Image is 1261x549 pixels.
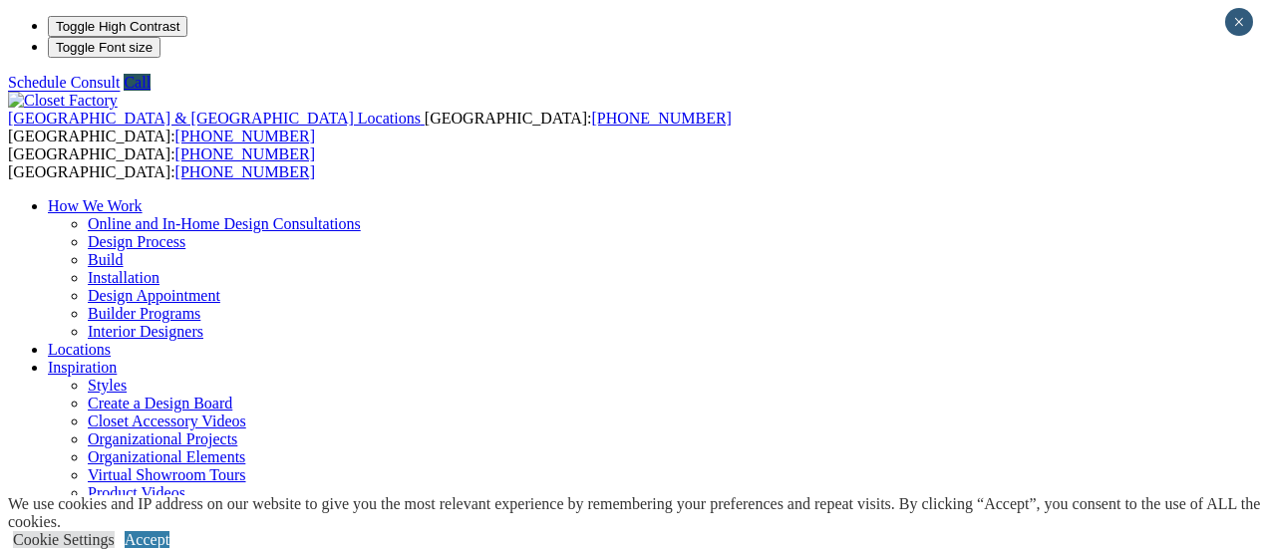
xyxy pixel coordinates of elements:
a: Installation [88,269,159,286]
button: Toggle High Contrast [48,16,187,37]
span: [GEOGRAPHIC_DATA]: [GEOGRAPHIC_DATA]: [8,110,732,144]
a: [PHONE_NUMBER] [175,128,315,144]
a: [PHONE_NUMBER] [591,110,731,127]
a: How We Work [48,197,143,214]
div: We use cookies and IP address on our website to give you the most relevant experience by remember... [8,495,1261,531]
span: Toggle Font size [56,40,153,55]
a: [PHONE_NUMBER] [175,163,315,180]
a: Virtual Showroom Tours [88,466,246,483]
button: Toggle Font size [48,37,160,58]
a: Styles [88,377,127,394]
span: [GEOGRAPHIC_DATA] & [GEOGRAPHIC_DATA] Locations [8,110,421,127]
a: Organizational Elements [88,448,245,465]
a: Inspiration [48,359,117,376]
a: Organizational Projects [88,430,237,447]
a: Closet Accessory Videos [88,412,246,429]
a: Locations [48,341,111,358]
span: [GEOGRAPHIC_DATA]: [GEOGRAPHIC_DATA]: [8,145,315,180]
a: Create a Design Board [88,395,232,412]
a: Schedule Consult [8,74,120,91]
a: Online and In-Home Design Consultations [88,215,361,232]
a: Accept [125,531,169,548]
button: Close [1225,8,1253,36]
a: Cookie Settings [13,531,115,548]
a: Design Process [88,233,185,250]
a: [GEOGRAPHIC_DATA] & [GEOGRAPHIC_DATA] Locations [8,110,425,127]
img: Closet Factory [8,92,118,110]
a: Builder Programs [88,305,200,322]
span: Toggle High Contrast [56,19,179,34]
a: Build [88,251,124,268]
a: Call [124,74,151,91]
a: Design Appointment [88,287,220,304]
a: Product Videos [88,484,185,501]
a: Interior Designers [88,323,203,340]
a: [PHONE_NUMBER] [175,145,315,162]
